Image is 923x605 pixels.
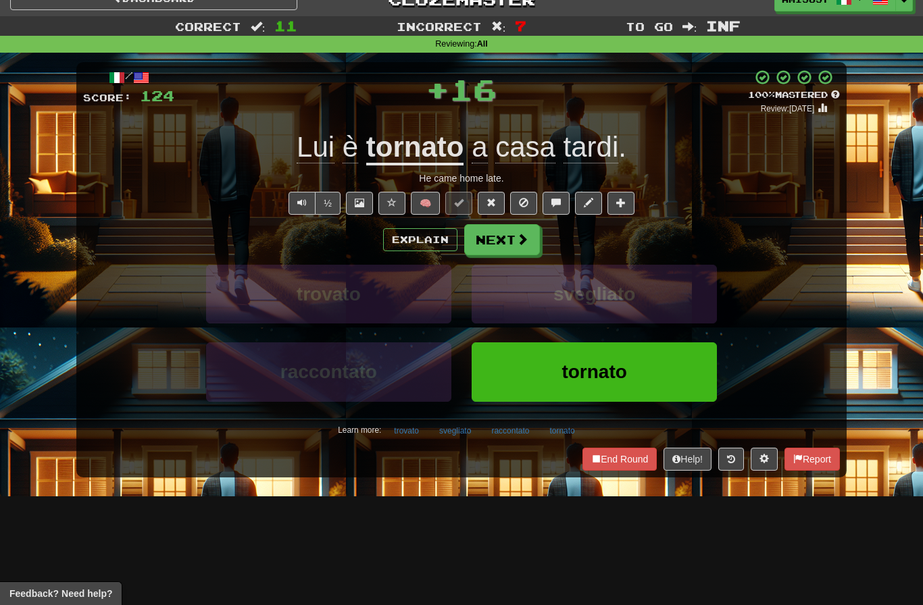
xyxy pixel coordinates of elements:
[682,21,697,32] span: :
[397,20,482,33] span: Incorrect
[251,21,266,32] span: :
[9,587,112,600] span: Open feedback widget
[562,361,626,382] span: tornato
[491,21,506,32] span: :
[543,192,570,215] button: Discuss sentence (alt+u)
[411,192,440,215] button: 🧠
[445,192,472,215] button: Set this sentence to 100% Mastered (alt+m)
[378,192,405,215] button: Favorite sentence (alt+f)
[664,448,712,471] button: Help!
[748,89,775,100] span: 100 %
[343,131,358,163] span: è
[432,421,478,441] button: svegliato
[718,448,744,471] button: Round history (alt+y)
[297,284,361,305] span: trovato
[449,72,497,106] span: 16
[338,425,381,435] small: Learn more:
[542,421,582,441] button: tornato
[510,192,537,215] button: Ignore sentence (alt+i)
[626,20,673,33] span: To go
[346,192,373,215] button: Show image (alt+x)
[472,131,487,163] span: a
[315,192,341,215] button: ½
[175,20,241,33] span: Correct
[564,131,619,163] span: tardi
[464,131,626,163] span: .
[83,172,840,185] div: He came home late.
[383,228,457,251] button: Explain
[83,69,174,86] div: /
[706,18,741,34] span: Inf
[515,18,526,34] span: 7
[280,361,377,382] span: raccontato
[472,265,717,323] button: svegliato
[484,421,537,441] button: raccontato
[607,192,634,215] button: Add to collection (alt+a)
[274,18,297,34] span: 11
[575,192,602,215] button: Edit sentence (alt+d)
[472,342,717,401] button: tornato
[748,89,840,101] div: Mastered
[206,265,451,323] button: trovato
[286,192,341,215] div: Text-to-speech controls
[83,92,132,103] span: Score:
[784,448,840,471] button: Report
[386,421,426,441] button: trovato
[366,131,464,165] u: tornato
[426,69,449,109] span: +
[289,192,316,215] button: Play sentence audio (ctl+space)
[140,87,174,104] span: 124
[464,224,540,255] button: Next
[495,131,555,163] span: casa
[297,131,334,163] span: Lui
[553,284,635,305] span: svegliato
[582,448,657,471] button: End Round
[477,39,488,49] strong: All
[478,192,505,215] button: Reset to 0% Mastered (alt+r)
[761,104,815,113] small: Review: [DATE]
[206,342,451,401] button: raccontato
